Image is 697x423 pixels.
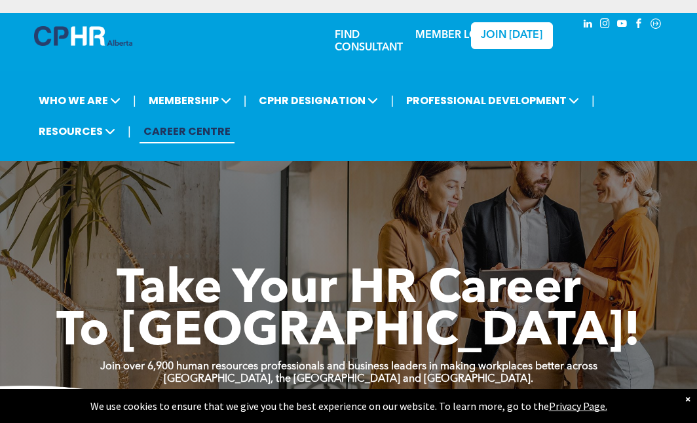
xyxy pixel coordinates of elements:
[471,22,553,49] a: JOIN [DATE]
[481,29,542,42] span: JOIN [DATE]
[117,267,581,314] span: Take Your HR Career
[335,30,403,53] a: FIND CONSULTANT
[592,87,595,114] li: |
[402,88,583,113] span: PROFESSIONAL DEVELOPMENT
[145,88,235,113] span: MEMBERSHIP
[164,374,533,384] strong: [GEOGRAPHIC_DATA], the [GEOGRAPHIC_DATA] and [GEOGRAPHIC_DATA].
[133,87,136,114] li: |
[614,16,629,34] a: youtube
[128,118,131,145] li: |
[35,88,124,113] span: WHO WE ARE
[685,392,690,405] div: Dismiss notification
[390,87,394,114] li: |
[100,361,597,372] strong: Join over 6,900 human resources professionals and business leaders in making workplaces better ac...
[597,16,612,34] a: instagram
[56,309,641,356] span: To [GEOGRAPHIC_DATA]!
[244,87,247,114] li: |
[580,16,595,34] a: linkedin
[549,399,607,413] a: Privacy Page.
[255,88,382,113] span: CPHR DESIGNATION
[140,119,235,143] a: CAREER CENTRE
[631,16,646,34] a: facebook
[35,119,119,143] span: RESOURCES
[649,16,663,34] a: Social network
[34,26,132,46] img: A blue and white logo for cp alberta
[415,30,497,41] a: MEMBER LOGIN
